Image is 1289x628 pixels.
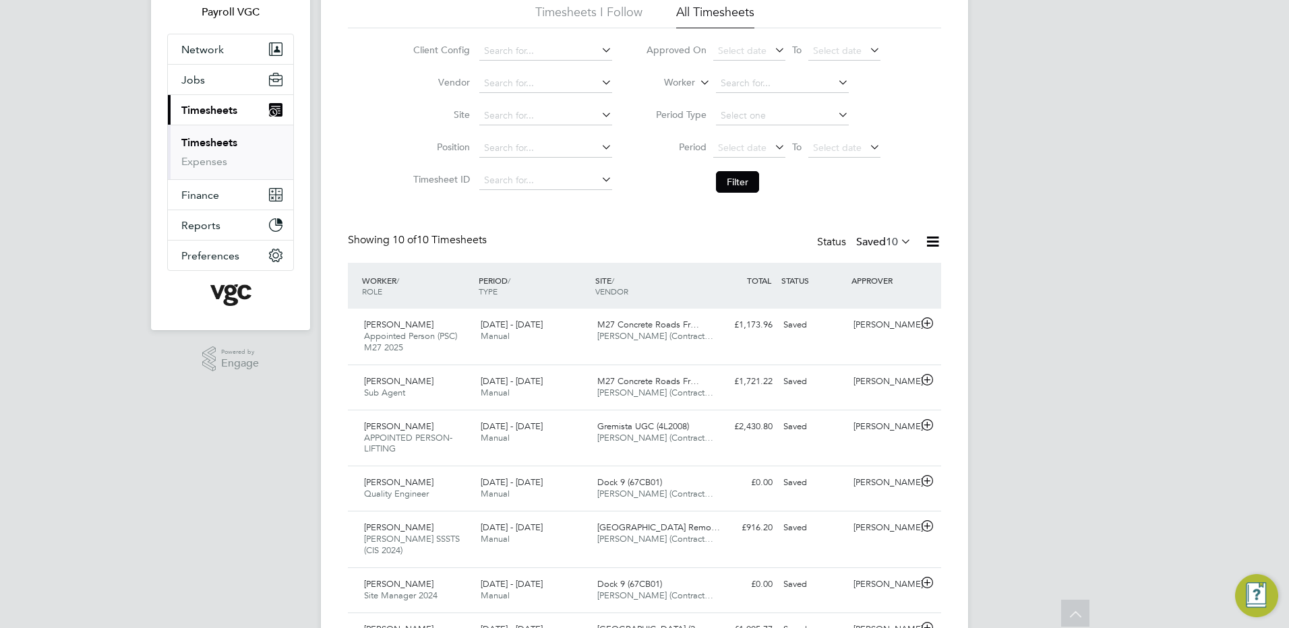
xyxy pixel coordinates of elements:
span: 10 of [392,233,417,247]
div: £2,430.80 [708,416,778,438]
span: [PERSON_NAME] [364,319,433,330]
span: Gremista UGC (4L2008) [597,420,689,432]
label: Position [409,141,470,153]
span: [DATE] - [DATE] [481,375,543,387]
span: [PERSON_NAME] [364,420,433,432]
span: To [788,138,806,156]
label: Saved [856,235,911,249]
input: Search for... [716,74,849,93]
input: Search for... [479,106,612,125]
div: £1,721.22 [708,371,778,393]
span: [DATE] - [DATE] [481,476,543,488]
span: Select date [813,142,862,154]
span: Manual [481,387,510,398]
span: [PERSON_NAME] (Contract… [597,590,713,601]
span: [PERSON_NAME] [364,522,433,533]
span: M27 Concrete Roads Fr… [597,375,699,387]
div: PERIOD [475,268,592,303]
span: [PERSON_NAME] (Contract… [597,387,713,398]
span: [PERSON_NAME] [364,375,433,387]
span: ROLE [362,286,382,296]
span: To [788,41,806,59]
span: Dock 9 (67CB01) [597,476,662,488]
span: / [508,275,510,286]
a: Expenses [181,155,227,168]
div: £1,173.96 [708,314,778,336]
span: [PERSON_NAME] [364,476,433,488]
span: [PERSON_NAME] (Contract… [597,330,713,342]
span: [PERSON_NAME] [364,578,433,590]
button: Filter [716,171,759,193]
div: [PERSON_NAME] [848,314,918,336]
button: Finance [168,180,293,210]
span: Manual [481,488,510,499]
span: Timesheets [181,104,237,117]
input: Search for... [479,74,612,93]
label: Timesheet ID [409,173,470,185]
img: vgcgroup-logo-retina.png [210,284,251,306]
span: Manual [481,432,510,443]
li: Timesheets I Follow [535,4,642,28]
div: Showing [348,233,489,247]
span: / [611,275,614,286]
div: £0.00 [708,472,778,494]
span: Network [181,43,224,56]
input: Search for... [479,171,612,190]
label: Site [409,108,470,121]
a: Timesheets [181,136,237,149]
span: Jobs [181,73,205,86]
span: Select date [718,44,767,57]
span: Payroll VGC [167,4,294,20]
button: Reports [168,210,293,240]
span: TYPE [479,286,498,296]
div: [PERSON_NAME] [848,573,918,596]
div: Saved [778,573,848,596]
span: APPOINTED PERSON-LIFTING [364,432,452,455]
span: 10 [886,235,898,249]
span: TOTAL [747,275,771,286]
button: Preferences [168,241,293,270]
div: Saved [778,517,848,539]
div: Timesheets [168,125,293,179]
span: Finance [181,189,219,201]
span: [PERSON_NAME] (Contract… [597,488,713,499]
span: Reports [181,219,220,232]
a: Powered byEngage [202,346,260,372]
div: Saved [778,416,848,438]
button: Network [168,34,293,64]
span: [DATE] - [DATE] [481,578,543,590]
span: Preferences [181,249,239,262]
span: Select date [813,44,862,57]
div: [PERSON_NAME] [848,416,918,438]
button: Timesheets [168,95,293,125]
div: SITE [592,268,709,303]
label: Client Config [409,44,470,56]
div: Saved [778,314,848,336]
span: [DATE] - [DATE] [481,420,543,432]
div: Saved [778,371,848,393]
label: Period [646,141,707,153]
span: Quality Engineer [364,488,429,499]
span: Engage [221,358,259,369]
label: Period Type [646,108,707,121]
span: [PERSON_NAME] (Contract… [597,533,713,544]
input: Select one [716,106,849,125]
span: VENDOR [595,286,628,296]
div: £0.00 [708,573,778,596]
span: Manual [481,533,510,544]
span: Powered by [221,346,259,358]
span: Manual [481,590,510,601]
div: [PERSON_NAME] [848,371,918,393]
div: Saved [778,472,848,494]
span: [GEOGRAPHIC_DATA] Remo… [597,522,720,533]
div: [PERSON_NAME] [848,517,918,539]
div: £916.20 [708,517,778,539]
span: Manual [481,330,510,342]
span: 10 Timesheets [392,233,487,247]
li: All Timesheets [676,4,754,28]
div: [PERSON_NAME] [848,472,918,494]
span: Site Manager 2024 [364,590,438,601]
span: Dock 9 (67CB01) [597,578,662,590]
span: M27 Concrete Roads Fr… [597,319,699,330]
a: Go to home page [167,284,294,306]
